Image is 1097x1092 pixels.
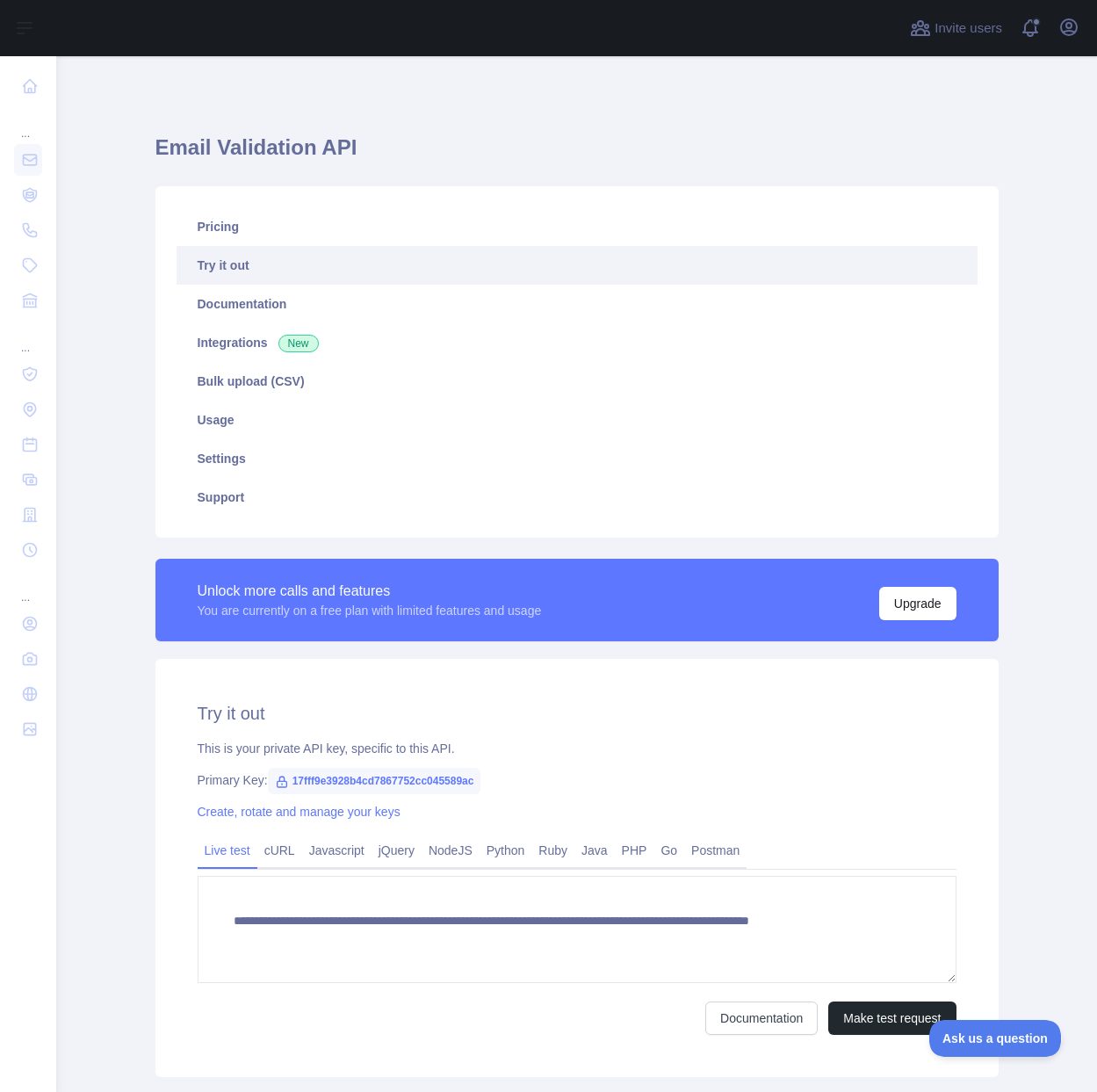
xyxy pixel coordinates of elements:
a: Live test [198,836,257,864]
a: Documentation [705,1002,818,1035]
button: Invite users [906,14,1006,42]
a: cURL [257,836,302,864]
a: Python [480,836,532,864]
a: PHP [615,836,654,864]
button: Make test request [828,1002,956,1035]
a: Java [574,836,615,864]
a: Integrations New [177,323,978,362]
a: NodeJS [422,836,480,864]
h2: Try it out [198,701,956,726]
div: ... [14,320,42,355]
a: Documentation [177,285,978,323]
a: jQuery [372,836,422,864]
a: Try it out [177,246,978,285]
a: Settings [177,439,978,478]
a: Create, rotate and manage your keys [198,805,401,819]
iframe: Toggle Customer Support [929,1020,1062,1057]
div: Primary Key: [198,771,956,789]
a: Ruby [531,836,574,864]
div: ... [14,569,42,604]
a: Pricing [177,207,978,246]
div: Unlock more calls and features [198,581,542,602]
a: Go [653,836,684,864]
span: 17fff9e3928b4cd7867752cc045589ac [268,768,481,794]
button: Upgrade [879,587,956,620]
a: Usage [177,401,978,439]
div: This is your private API key, specific to this API. [198,740,956,757]
a: Support [177,478,978,517]
h1: Email Validation API [155,134,999,176]
div: You are currently on a free plan with limited features and usage [198,602,542,619]
span: Invite users [935,18,1002,39]
a: Javascript [302,836,372,864]
a: Postman [684,836,747,864]
a: Bulk upload (CSV) [177,362,978,401]
div: ... [14,105,42,141]
span: New [278,335,319,352]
